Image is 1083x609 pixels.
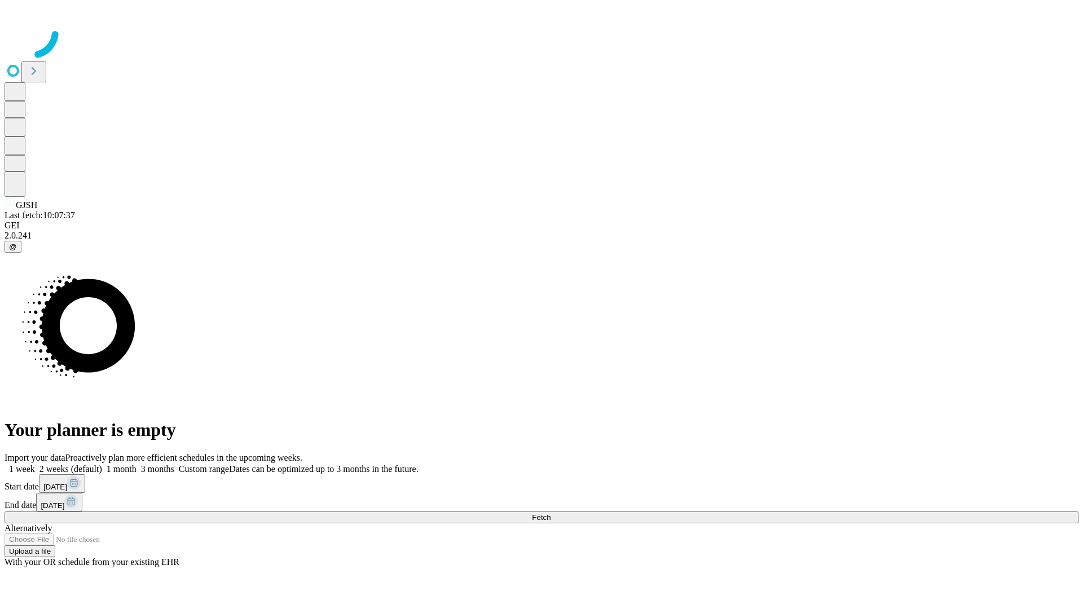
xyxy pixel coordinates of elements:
[179,464,229,474] span: Custom range
[5,545,55,557] button: Upload a file
[65,453,302,462] span: Proactively plan more efficient schedules in the upcoming weeks.
[5,231,1078,241] div: 2.0.241
[5,220,1078,231] div: GEI
[5,493,1078,511] div: End date
[41,501,64,510] span: [DATE]
[9,242,17,251] span: @
[5,557,179,567] span: With your OR schedule from your existing EHR
[141,464,174,474] span: 3 months
[36,493,82,511] button: [DATE]
[5,474,1078,493] div: Start date
[5,210,75,220] span: Last fetch: 10:07:37
[229,464,418,474] span: Dates can be optimized up to 3 months in the future.
[5,420,1078,440] h1: Your planner is empty
[5,453,65,462] span: Import your data
[9,464,35,474] span: 1 week
[532,513,551,522] span: Fetch
[39,464,102,474] span: 2 weeks (default)
[107,464,137,474] span: 1 month
[5,511,1078,523] button: Fetch
[16,200,37,210] span: GJSH
[5,523,52,533] span: Alternatively
[5,241,21,253] button: @
[43,483,67,491] span: [DATE]
[39,474,85,493] button: [DATE]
